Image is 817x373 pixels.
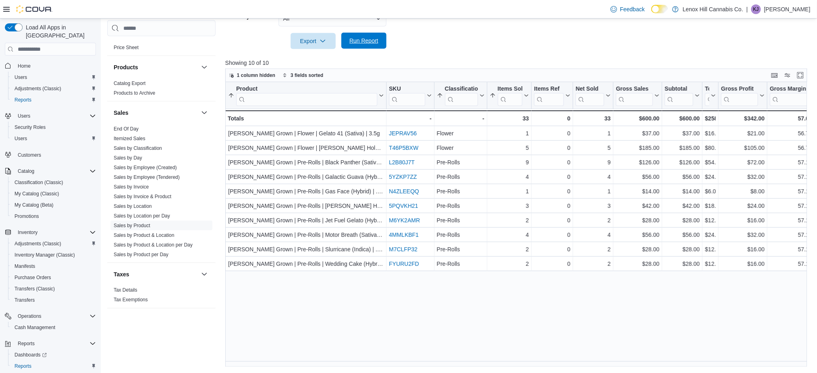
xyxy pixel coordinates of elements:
[15,60,96,70] span: Home
[576,128,611,138] div: 1
[783,70,792,80] button: Display options
[15,274,51,281] span: Purchase Orders
[114,251,168,258] span: Sales by Product per Day
[753,4,759,14] span: KJ
[11,134,96,143] span: Users
[705,85,716,106] button: Total Cost
[721,114,765,123] div: $342.00
[389,261,419,267] a: FYURU2FD
[437,85,484,106] button: Classification
[770,85,811,106] div: Gross Margin
[2,149,99,161] button: Customers
[18,229,37,236] span: Inventory
[11,361,35,371] a: Reports
[489,216,529,225] div: 2
[11,239,64,249] a: Adjustments (Classic)
[18,313,42,319] span: Operations
[15,228,41,237] button: Inventory
[15,363,31,369] span: Reports
[576,85,604,106] div: Net Sold
[576,157,611,167] div: 9
[8,72,99,83] button: Users
[2,166,99,177] button: Catalog
[705,85,709,106] div: Total Cost
[11,350,96,360] span: Dashboards
[228,230,384,240] div: [PERSON_NAME] Grown | Pre-Rolls | Motor Breath (Sativa) | .5g x 2ct | 1g
[15,213,39,220] span: Promotions
[23,23,96,39] span: Load All Apps in [GEOGRAPHIC_DATA]
[534,157,570,167] div: 0
[721,216,765,225] div: $16.00
[228,85,384,106] button: Product
[279,70,326,80] button: 3 fields sorted
[114,270,198,278] button: Taxes
[228,216,384,225] div: [PERSON_NAME] Grown | Pre-Rolls | Jet Fuel Gelato (Hybrid) | .5g x 2ct | 1g
[489,230,529,240] div: 4
[237,72,275,79] span: 1 column hidden
[11,250,96,260] span: Inventory Manager (Classic)
[651,5,668,13] input: Dark Mode
[114,184,149,190] span: Sales by Invoice
[15,191,59,197] span: My Catalog (Classic)
[576,143,611,153] div: 5
[18,63,31,69] span: Home
[705,85,709,93] div: Total Cost
[616,186,659,196] div: $14.00
[11,323,96,332] span: Cash Management
[721,128,765,138] div: $21.00
[576,85,611,106] button: Net Sold
[576,186,611,196] div: 1
[114,109,129,117] h3: Sales
[114,126,139,132] a: End Of Day
[721,85,765,106] button: Gross Profit
[607,1,648,17] a: Feedback
[11,134,30,143] a: Users
[18,168,34,174] span: Catalog
[437,201,484,211] div: Pre-Rolls
[534,201,570,211] div: 0
[15,311,45,321] button: Operations
[721,85,758,106] div: Gross Profit
[489,157,529,167] div: 9
[721,143,765,153] div: $105.00
[8,294,99,306] button: Transfers
[389,114,432,123] div: -
[770,201,817,211] div: 57.14%
[11,122,96,132] span: Security Roles
[534,85,564,106] div: Items Ref
[11,261,38,271] a: Manifests
[389,145,418,151] a: T46P5BXW
[445,85,478,93] div: Classification
[534,186,570,196] div: 0
[11,178,96,187] span: Classification (Classic)
[16,5,52,13] img: Cova
[18,340,35,347] span: Reports
[11,84,96,93] span: Adjustments (Classic)
[114,232,175,238] a: Sales by Product & Location
[534,245,570,254] div: 0
[576,85,604,93] div: Net Sold
[15,240,61,247] span: Adjustments (Classic)
[114,232,175,238] span: Sales by Product & Location
[11,211,42,221] a: Promotions
[11,323,58,332] a: Cash Management
[11,200,96,210] span: My Catalog (Beta)
[15,85,61,92] span: Adjustments (Classic)
[445,85,478,106] div: Classification
[15,111,96,121] span: Users
[665,143,700,153] div: $185.00
[796,70,805,80] button: Enter fullscreen
[770,143,817,153] div: 56.76%
[534,114,570,123] div: 0
[8,177,99,188] button: Classification (Classic)
[291,72,323,79] span: 3 fields sorted
[114,174,180,180] span: Sales by Employee (Tendered)
[228,157,384,167] div: [PERSON_NAME] Grown | Pre-Rolls | Black Panther (Sativa) | .5g x 2ct | 1g
[8,349,99,361] a: Dashboards
[114,288,137,293] a: Tax Details
[2,227,99,238] button: Inventory
[389,85,432,106] button: SKU
[576,172,611,182] div: 4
